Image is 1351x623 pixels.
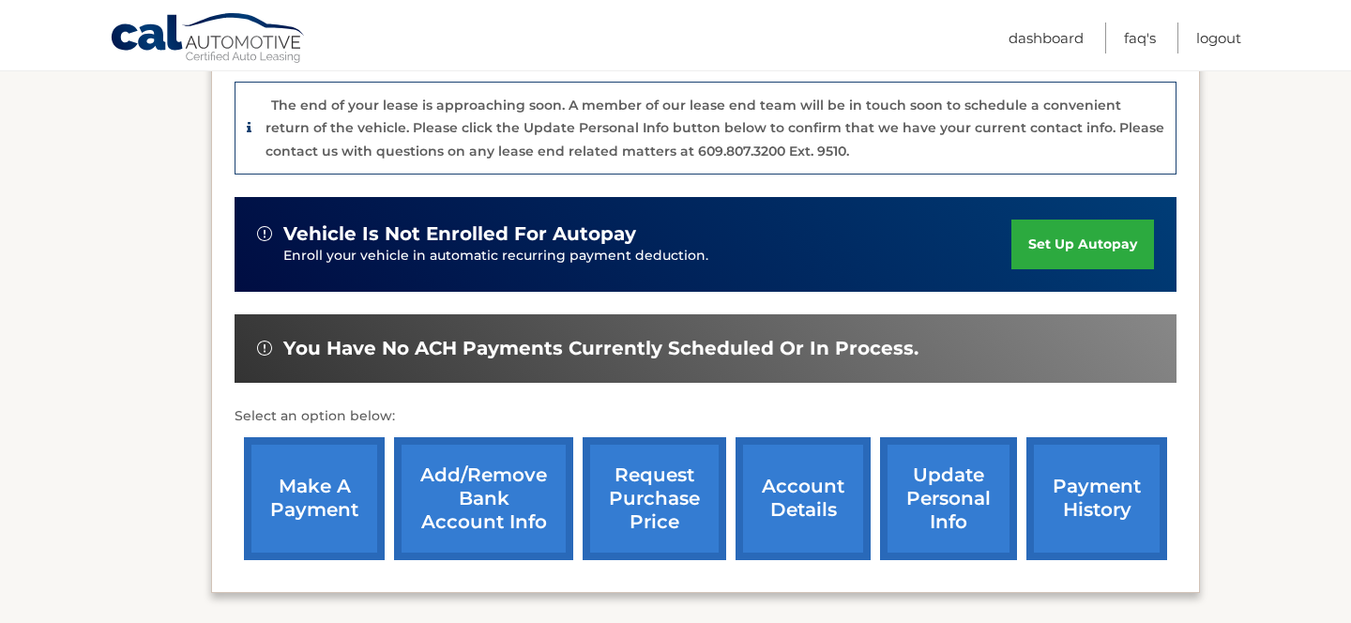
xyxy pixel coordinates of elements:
[1124,23,1156,53] a: FAQ's
[235,405,1176,428] p: Select an option below:
[110,12,307,67] a: Cal Automotive
[583,437,726,560] a: request purchase price
[244,437,385,560] a: make a payment
[1026,437,1167,560] a: payment history
[880,437,1017,560] a: update personal info
[266,97,1164,160] p: The end of your lease is approaching soon. A member of our lease end team will be in touch soon t...
[1009,23,1084,53] a: Dashboard
[283,246,1011,266] p: Enroll your vehicle in automatic recurring payment deduction.
[1196,23,1241,53] a: Logout
[1011,220,1154,269] a: set up autopay
[257,341,272,356] img: alert-white.svg
[394,437,573,560] a: Add/Remove bank account info
[736,437,871,560] a: account details
[283,222,636,246] span: vehicle is not enrolled for autopay
[257,226,272,241] img: alert-white.svg
[283,337,918,360] span: You have no ACH payments currently scheduled or in process.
